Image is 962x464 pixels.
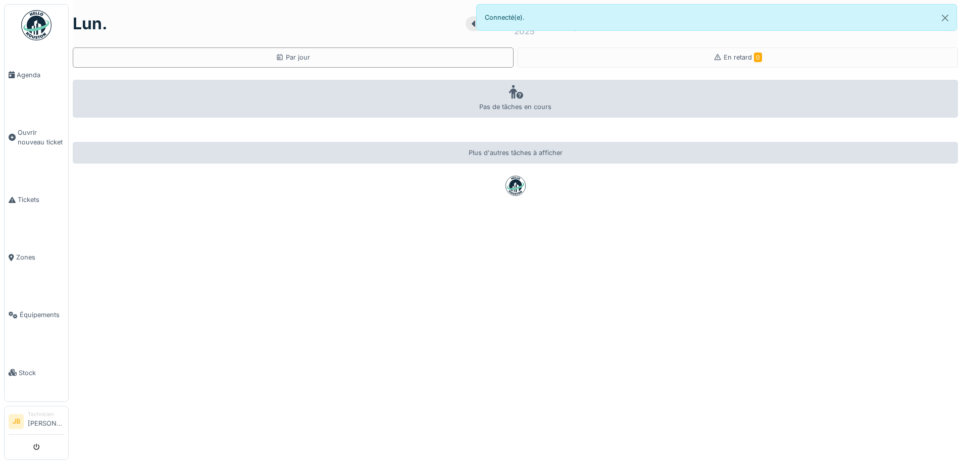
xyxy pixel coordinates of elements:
[19,368,64,378] span: Stock
[5,171,68,229] a: Tickets
[514,25,535,37] div: 2025
[5,46,68,104] a: Agenda
[754,53,762,62] span: 0
[5,344,68,401] a: Stock
[9,410,64,435] a: JB Technicien[PERSON_NAME]
[5,104,68,171] a: Ouvrir nouveau ticket
[28,410,64,418] div: Technicien
[21,10,52,40] img: Badge_color-CXgf-gQk.svg
[5,286,68,344] a: Équipements
[20,310,64,320] span: Équipements
[476,4,957,31] div: Connecté(e).
[73,14,108,33] h1: lun.
[505,176,526,196] img: badge-BVDL4wpA.svg
[28,410,64,432] li: [PERSON_NAME]
[5,229,68,286] a: Zones
[16,252,64,262] span: Zones
[73,142,958,164] div: Plus d'autres tâches à afficher
[18,195,64,204] span: Tickets
[934,5,956,31] button: Close
[17,70,64,80] span: Agenda
[18,128,64,147] span: Ouvrir nouveau ticket
[724,54,762,61] span: En retard
[9,414,24,429] li: JB
[73,80,958,118] div: Pas de tâches en cours
[276,53,310,62] div: Par jour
